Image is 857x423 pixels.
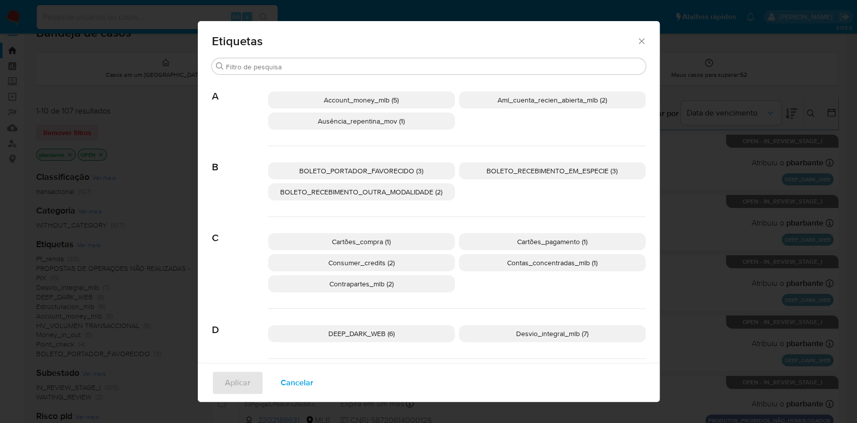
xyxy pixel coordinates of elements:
[328,329,395,339] span: DEEP_DARK_WEB (6)
[459,325,646,342] div: Desvio_integral_mlb (7)
[486,166,618,176] span: BOLETO_RECEBIMENTO_EM_ESPECIE (3)
[212,146,268,173] span: B
[212,359,268,386] span: E
[328,258,395,268] span: Consumer_credits (2)
[268,91,455,109] div: Account_money_mlb (5)
[637,36,646,45] button: Fechar
[212,75,268,102] span: A
[268,162,455,179] div: BOLETO_PORTADOR_FAVORECIDO (3)
[459,254,646,271] div: Contas_concentradas_mlb (1)
[280,187,442,197] span: BOLETO_RECEBIMENTO_OUTRA_MODALIDADE (2)
[268,371,326,395] button: Cancelar
[498,95,607,105] span: Aml_cuenta_recien_abierta_mlb (2)
[212,309,268,336] span: D
[324,95,399,105] span: Account_money_mlb (5)
[281,372,313,394] span: Cancelar
[329,279,394,289] span: Contrapartes_mlb (2)
[268,233,455,250] div: Cartões_compra (1)
[318,116,405,126] span: Ausência_repentina_mov (1)
[459,233,646,250] div: Cartões_pagamento (1)
[268,254,455,271] div: Consumer_credits (2)
[459,162,646,179] div: BOLETO_RECEBIMENTO_EM_ESPECIE (3)
[517,237,587,247] span: Cartões_pagamento (1)
[516,329,588,339] span: Desvio_integral_mlb (7)
[268,325,455,342] div: DEEP_DARK_WEB (6)
[268,275,455,292] div: Contrapartes_mlb (2)
[268,183,455,200] div: BOLETO_RECEBIMENTO_OUTRA_MODALIDADE (2)
[459,91,646,109] div: Aml_cuenta_recien_abierta_mlb (2)
[226,62,642,71] input: Filtro de pesquisa
[507,258,597,268] span: Contas_concentradas_mlb (1)
[299,166,423,176] span: BOLETO_PORTADOR_FAVORECIDO (3)
[332,237,391,247] span: Cartões_compra (1)
[216,62,224,70] button: Procurar
[212,217,268,244] span: C
[268,113,455,130] div: Ausência_repentina_mov (1)
[212,35,637,47] span: Etiquetas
